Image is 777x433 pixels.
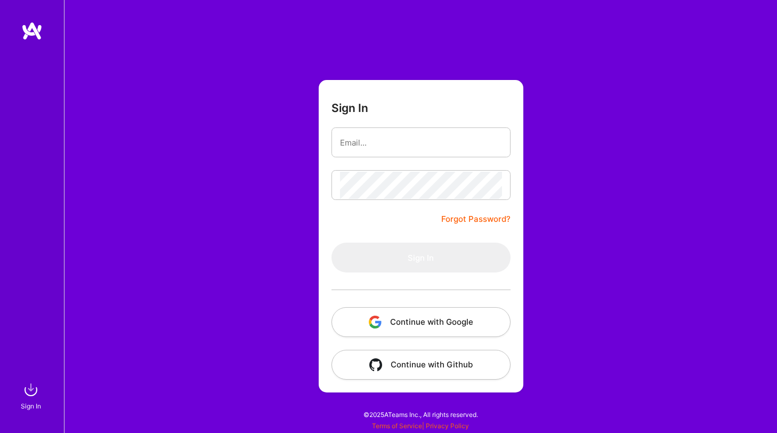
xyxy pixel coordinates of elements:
[369,358,382,371] img: icon
[64,401,777,428] div: © 2025 ATeams Inc., All rights reserved.
[331,101,368,115] h3: Sign In
[340,129,502,156] input: Email...
[331,307,511,337] button: Continue with Google
[331,350,511,380] button: Continue with Github
[441,213,511,226] a: Forgot Password?
[21,21,43,41] img: logo
[369,316,382,328] img: icon
[21,400,41,412] div: Sign In
[372,422,422,430] a: Terms of Service
[426,422,469,430] a: Privacy Policy
[22,379,42,412] a: sign inSign In
[372,422,469,430] span: |
[331,243,511,272] button: Sign In
[20,379,42,400] img: sign in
